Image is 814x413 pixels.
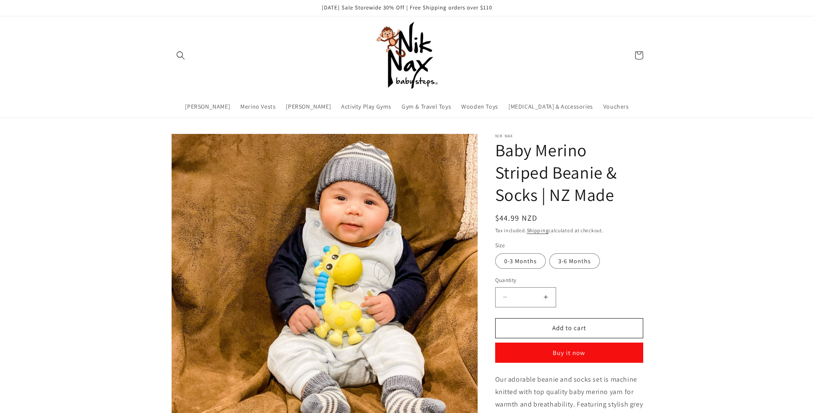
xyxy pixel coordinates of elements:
a: Shipping [527,227,549,234]
legend: Size [495,241,506,250]
a: Wooden Toys [456,97,503,115]
a: Merino Vests [235,97,281,115]
h1: Baby Merino Striped Beanie & Socks | NZ Made [495,139,643,206]
span: Wooden Toys [461,103,498,110]
button: Add to cart [495,318,643,338]
span: Vouchers [603,103,629,110]
span: Merino Vests [240,103,275,110]
summary: Search [171,46,190,65]
a: [PERSON_NAME] [281,97,336,115]
span: [PERSON_NAME] [185,103,230,110]
a: Gym & Travel Toys [396,97,456,115]
a: Activity Play Gyms [336,97,396,115]
label: 0-3 Months [495,253,546,269]
a: Vouchers [598,97,634,115]
a: [PERSON_NAME] [180,97,235,115]
span: Gym & Travel Toys [402,103,451,110]
div: Tax included. calculated at checkout. [495,226,643,235]
span: [MEDICAL_DATA] & Accessories [508,103,593,110]
button: Buy it now [495,343,643,363]
a: Nik Nax [369,18,445,93]
label: Quantity [495,276,643,285]
span: $44.99 NZD [495,212,538,224]
img: Nik Nax [373,21,442,90]
span: Activity Play Gyms [341,103,391,110]
span: [PERSON_NAME] [286,103,331,110]
span: [DATE] Sale Storewide 30% Off | Free Shipping orders over $110 [322,4,492,11]
label: 3-6 Months [549,253,600,269]
a: [MEDICAL_DATA] & Accessories [503,97,598,115]
p: Nik Nax [495,134,643,139]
